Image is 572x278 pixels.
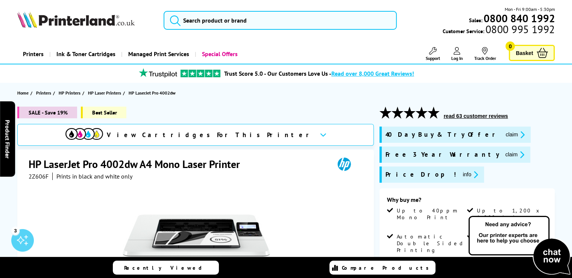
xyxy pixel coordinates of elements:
span: 0 [505,41,515,51]
a: HP Printers [59,89,82,97]
input: Search product or brand [164,11,397,30]
img: trustpilot rating [135,68,181,78]
a: Recently Viewed [113,261,219,275]
a: Log In [451,47,463,61]
span: Customer Service: [443,26,555,35]
img: cmyk-icon.svg [65,128,103,140]
span: HP Laser Printers [88,89,121,97]
span: 40 Day Buy & Try Offer [385,130,500,139]
img: trustpilot rating [181,70,220,77]
span: 2Z606F [29,173,49,180]
span: 0800 995 1992 [484,26,555,33]
img: Printerland Logo [17,11,135,28]
div: 3 [11,226,20,235]
span: Up to 40ppm Mono Print [397,207,466,221]
span: Printers [36,89,51,97]
span: Free 3 Year Warranty [385,150,499,159]
button: read 63 customer reviews [442,113,510,119]
a: 0800 840 1992 [482,15,555,22]
button: promo-description [504,130,527,139]
i: Prints in black and white only [56,173,132,180]
span: Recently Viewed [124,264,209,271]
span: Best Seller [81,107,126,118]
a: Support [425,47,440,61]
a: HP Laser Printers [88,89,123,97]
span: Mon - Fri 9:00am - 5:30pm [504,6,555,13]
span: Support [425,55,440,61]
span: SALE - Save 19% [17,107,77,118]
a: Printerland Logo [17,11,154,29]
a: Special Offers [195,44,243,64]
a: HP LaserJet Pro 4002dw [129,89,178,97]
div: Why buy me? [387,196,548,207]
span: Automatic Double Sided Printing [397,233,466,254]
a: Basket 0 [509,45,555,61]
a: Printers [17,44,49,64]
span: Read over 8,000 Great Reviews! [331,70,414,77]
b: 0800 840 1992 [483,11,555,25]
span: Sales: [469,17,482,24]
span: Basket [516,48,533,58]
a: Managed Print Services [121,44,195,64]
a: Ink & Toner Cartridges [49,44,121,64]
button: promo-description [503,150,527,159]
img: HP [327,157,361,171]
a: Home [17,89,30,97]
span: HP LaserJet Pro 4002dw [129,89,176,97]
span: Compare Products [342,264,433,271]
span: Log In [451,55,463,61]
span: HP Printers [59,89,80,97]
a: Printers [36,89,53,97]
span: View Cartridges For This Printer [107,131,314,139]
span: Home [17,89,29,97]
span: Product Finder [4,120,11,159]
span: Up to 1,200 x 1,200 dpi Print [477,207,546,228]
span: Ink & Toner Cartridges [56,44,115,64]
h1: HP LaserJet Pro 4002dw A4 Mono Laser Printer [29,157,247,171]
a: Track Order [474,47,496,61]
span: Price Drop! [385,170,457,179]
img: Open Live Chat window [467,215,572,276]
a: Compare Products [329,261,435,275]
button: promo-description [461,170,481,179]
a: Trust Score 5.0 - Our Customers Love Us -Read over 8,000 Great Reviews! [224,70,414,77]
